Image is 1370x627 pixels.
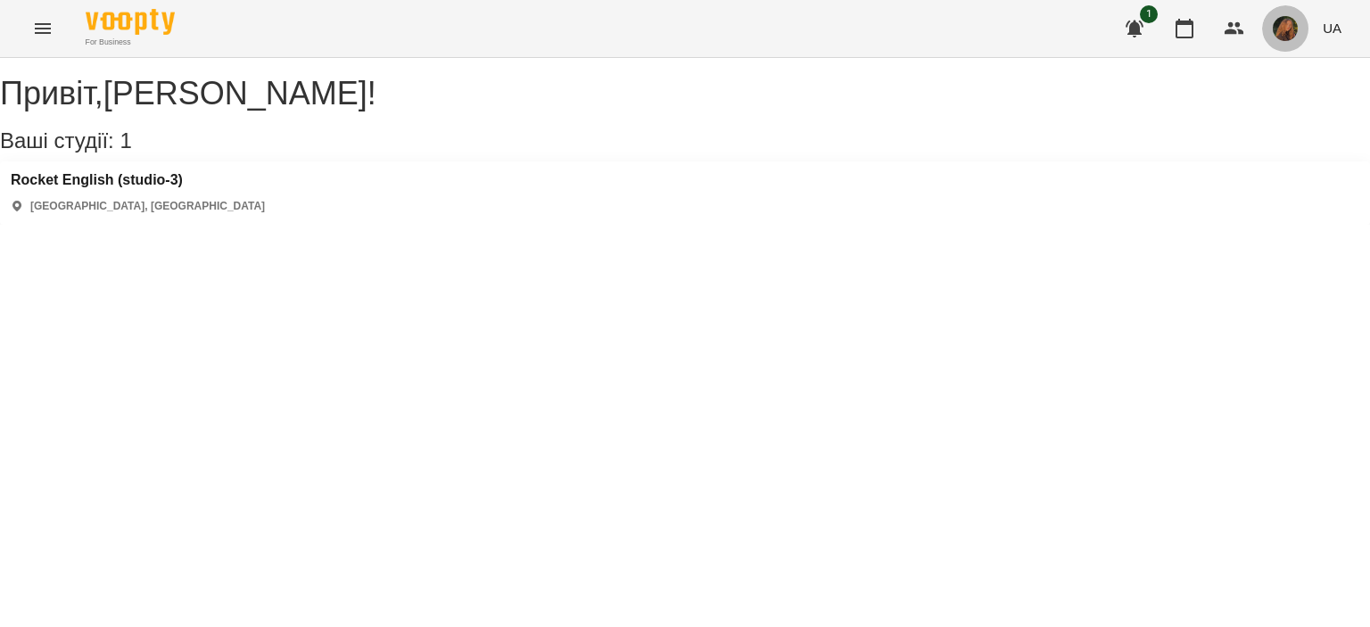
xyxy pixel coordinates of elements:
span: 1 [1140,5,1158,23]
button: UA [1316,12,1349,45]
a: Rocket English (studio-3) [11,172,265,188]
img: a7253ec6d19813cf74d78221198b3021.jpeg [1273,16,1298,41]
span: 1 [120,128,131,153]
span: For Business [86,37,175,48]
span: UA [1323,19,1341,37]
img: Voopty Logo [86,9,175,35]
button: Menu [21,7,64,50]
p: [GEOGRAPHIC_DATA], [GEOGRAPHIC_DATA] [30,199,265,214]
